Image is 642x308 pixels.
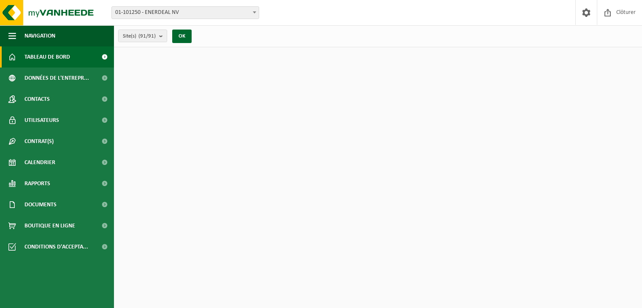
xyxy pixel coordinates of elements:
span: Documents [24,194,57,215]
span: Calendrier [24,152,55,173]
span: Conditions d'accepta... [24,236,88,257]
button: OK [172,30,192,43]
span: Site(s) [123,30,156,43]
button: Site(s)(91/91) [118,30,167,42]
span: 01-101250 - ENERDEAL NV [111,6,259,19]
span: Rapports [24,173,50,194]
span: Données de l'entrepr... [24,68,89,89]
span: Tableau de bord [24,46,70,68]
span: Utilisateurs [24,110,59,131]
span: Contacts [24,89,50,110]
span: Navigation [24,25,55,46]
span: Contrat(s) [24,131,54,152]
span: Boutique en ligne [24,215,75,236]
span: 01-101250 - ENERDEAL NV [112,7,259,19]
count: (91/91) [138,33,156,39]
